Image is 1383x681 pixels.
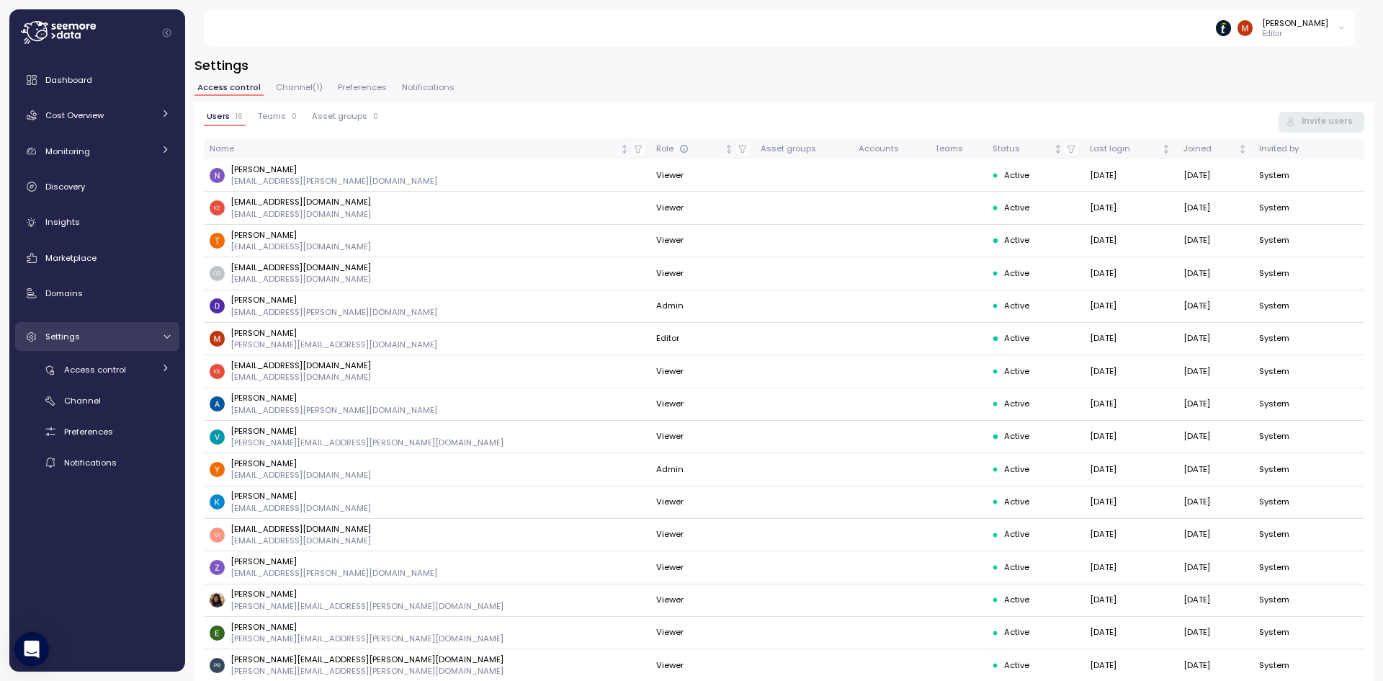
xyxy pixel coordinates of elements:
[1253,551,1328,584] td: System
[1178,192,1253,224] td: [DATE]
[230,588,503,600] p: [PERSON_NAME]
[1004,365,1029,378] span: Active
[650,388,755,421] td: Viewer
[230,556,437,567] p: [PERSON_NAME]
[197,84,261,92] span: Access control
[1004,267,1029,280] span: Active
[1004,300,1029,313] span: Active
[230,425,503,437] p: [PERSON_NAME]
[45,181,85,192] span: Discovery
[1004,594,1029,607] span: Active
[650,225,755,257] td: Viewer
[15,172,179,201] a: Discovery
[1090,143,1160,156] div: Last login
[1253,388,1328,421] td: System
[230,458,371,469] p: [PERSON_NAME]
[1253,159,1328,192] td: System
[230,306,437,318] p: [EMAIL_ADDRESS][PERSON_NAME][DOMAIN_NAME]
[230,567,437,579] p: [EMAIL_ADDRESS][PERSON_NAME][DOMAIN_NAME]
[230,339,437,350] p: [PERSON_NAME][EMAIL_ADDRESS][DOMAIN_NAME]
[338,84,387,92] span: Preferences
[1253,225,1328,257] td: System
[650,617,755,649] td: Viewer
[1083,225,1177,257] td: [DATE]
[64,426,113,437] span: Preferences
[1004,463,1029,476] span: Active
[1183,143,1235,156] div: Joined
[1178,486,1253,519] td: [DATE]
[1004,561,1029,574] span: Active
[650,138,755,159] th: RoleNot sorted
[210,200,225,215] img: 967abbe748a2a1ede949dc7467f94bfa
[1253,290,1328,323] td: System
[1083,290,1177,323] td: [DATE]
[650,323,755,355] td: Editor
[1253,584,1328,617] td: System
[650,290,755,323] td: Admin
[15,101,179,130] a: Cost Overview
[45,110,104,121] span: Cost Overview
[45,146,90,157] span: Monitoring
[1083,421,1177,453] td: [DATE]
[1253,192,1328,224] td: System
[1161,144,1171,154] div: Not sorted
[650,584,755,617] td: Viewer
[15,358,179,382] a: Access control
[230,208,371,220] p: [EMAIL_ADDRESS][DOMAIN_NAME]
[15,322,179,351] a: Settings
[650,486,755,519] td: Viewer
[230,437,503,448] p: [PERSON_NAME][EMAIL_ADDRESS][PERSON_NAME][DOMAIN_NAME]
[1253,421,1328,453] td: System
[210,396,225,411] img: ACg8ocJGj9tIYuXkEaAORFenVWdzFclExcKVBuzKkWUagz_5b5SLMw=s96-c
[204,138,650,159] th: NameNot sorted
[194,56,1374,74] h3: Settings
[1216,20,1231,35] img: 6714de1ca73de131760c52a6.PNG
[230,196,371,208] p: [EMAIL_ADDRESS][DOMAIN_NAME]
[1178,159,1253,192] td: [DATE]
[656,143,722,156] div: Role
[230,600,503,612] p: [PERSON_NAME][EMAIL_ADDRESS][PERSON_NAME][DOMAIN_NAME]
[45,288,83,299] span: Domains
[761,143,847,156] div: Asset groups
[1279,112,1365,133] button: Invite users
[1004,496,1029,509] span: Active
[993,143,1050,156] div: Status
[15,66,179,94] a: Dashboard
[15,451,179,475] a: Notifications
[207,112,230,120] span: Users
[230,175,437,187] p: [EMAIL_ADDRESS][PERSON_NAME][DOMAIN_NAME]
[1178,355,1253,388] td: [DATE]
[210,364,225,379] img: e4f1013cbcfa3a60050984dc5e8e116a
[230,392,437,404] p: [PERSON_NAME]
[210,560,225,575] img: ACg8ocLHBePNP-vHRISBtUhZBMkO4m72DuPGrkfFKp_xeSWC848HYg=s96-c
[650,257,755,290] td: Viewer
[650,551,755,584] td: Viewer
[15,389,179,413] a: Channel
[1083,138,1177,159] th: Last loginNot sorted
[1004,430,1029,443] span: Active
[1004,626,1029,639] span: Active
[210,528,225,543] img: 1fea92fc74deae155e26ee9eb064454a
[1083,551,1177,584] td: [DATE]
[373,112,378,122] p: 0
[230,469,371,481] p: [EMAIL_ADDRESS][DOMAIN_NAME]
[210,233,225,248] img: ACg8ocJml0foWApaOMQy2-PyKNIfXiH2V-KiQM1nFjw1XwMASpq_4A=s96-c
[1253,617,1328,649] td: System
[210,658,225,673] img: 84e9092594d57edc85b23e7617bf861d
[230,654,503,665] p: [PERSON_NAME][EMAIL_ADDRESS][PERSON_NAME][DOMAIN_NAME]
[1253,323,1328,355] td: System
[45,74,92,86] span: Dashboard
[210,429,225,445] img: ACg8ocLywhjVfLeT5tO_JUtkvcfh0wq9O79hmfP4-ZxkymDLjmzA5w=s96-c
[258,112,286,120] span: Teams
[1083,617,1177,649] td: [DATE]
[1302,112,1353,132] span: Invite users
[1259,143,1322,156] div: Invited by
[64,364,126,375] span: Access control
[230,502,371,514] p: [EMAIL_ADDRESS][DOMAIN_NAME]
[724,144,734,154] div: Not sorted
[230,371,371,383] p: [EMAIL_ADDRESS][DOMAIN_NAME]
[230,360,371,371] p: [EMAIL_ADDRESS][DOMAIN_NAME]
[1178,617,1253,649] td: [DATE]
[650,519,755,551] td: Viewer
[230,404,437,416] p: [EMAIL_ADDRESS][PERSON_NAME][DOMAIN_NAME]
